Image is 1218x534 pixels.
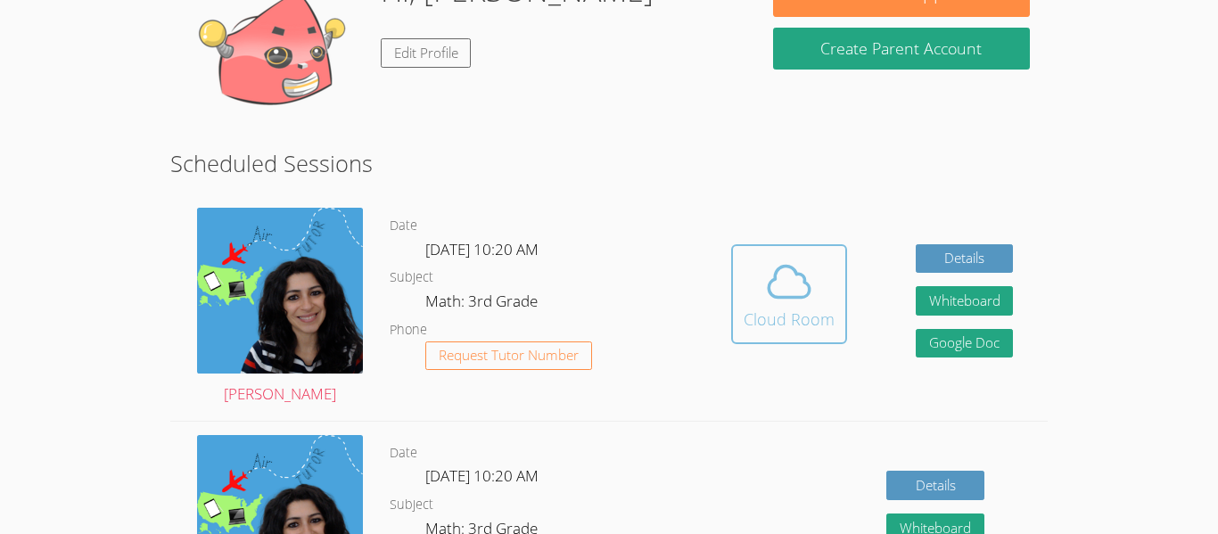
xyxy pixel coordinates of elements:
[390,319,427,341] dt: Phone
[744,307,835,332] div: Cloud Room
[916,244,1014,274] a: Details
[390,494,433,516] dt: Subject
[425,239,539,259] span: [DATE] 10:20 AM
[425,289,541,319] dd: Math: 3rd Grade
[916,329,1014,358] a: Google Doc
[425,341,592,371] button: Request Tutor Number
[439,349,579,362] span: Request Tutor Number
[731,244,847,344] button: Cloud Room
[390,267,433,289] dt: Subject
[170,146,1048,180] h2: Scheduled Sessions
[886,471,984,500] a: Details
[197,208,363,407] a: [PERSON_NAME]
[390,442,417,464] dt: Date
[916,286,1014,316] button: Whiteboard
[773,28,1030,70] button: Create Parent Account
[390,215,417,237] dt: Date
[425,465,539,486] span: [DATE] 10:20 AM
[197,208,363,374] img: air%20tutor%20avatar.png
[381,38,472,68] a: Edit Profile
